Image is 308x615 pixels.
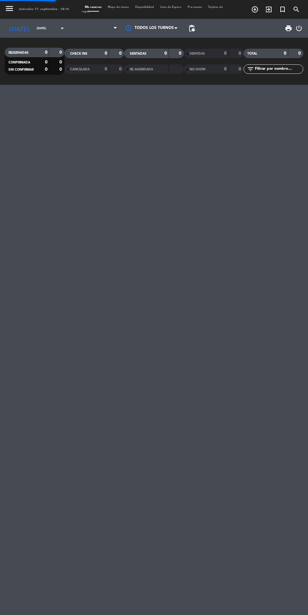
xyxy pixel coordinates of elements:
[70,68,90,71] span: CANCELADA
[295,24,303,32] i: power_settings_new
[179,51,183,56] strong: 0
[105,51,107,56] strong: 0
[239,67,242,71] strong: 0
[45,60,47,64] strong: 0
[8,61,30,64] span: CONFIRMADA
[59,60,63,64] strong: 0
[119,67,123,71] strong: 0
[58,24,66,32] i: arrow_drop_down
[164,51,167,56] strong: 0
[247,65,254,73] i: filter_list
[130,68,153,71] span: RE AGENDADA
[298,51,302,56] strong: 0
[82,6,105,8] span: Mis reservas
[157,6,184,8] span: Lista de Espera
[105,67,107,71] strong: 0
[190,52,205,55] span: SERVIDAS
[254,66,303,73] input: Filtrar por nombre...
[5,4,14,13] i: menu
[188,24,195,32] span: pending_actions
[70,52,87,55] span: CHECK INS
[251,6,259,13] i: add_circle_outline
[239,51,242,56] strong: 0
[105,6,132,8] span: Mapa de mesas
[247,52,257,55] span: TOTAL
[295,19,303,38] div: LOG OUT
[59,67,63,72] strong: 0
[45,67,47,72] strong: 0
[119,51,123,56] strong: 0
[224,67,227,71] strong: 0
[285,24,292,32] span: print
[5,4,14,15] button: menu
[190,68,206,71] span: NO SHOW
[130,52,146,55] span: SENTADAS
[265,6,272,13] i: exit_to_app
[45,50,47,55] strong: 0
[8,68,34,71] span: SIN CONFIRMAR
[284,51,286,56] strong: 0
[224,51,227,56] strong: 0
[8,51,29,54] span: RESERVADAS
[5,22,34,35] i: [DATE]
[279,6,286,13] i: turned_in_not
[184,6,205,8] span: Pre-acceso
[132,6,157,8] span: Disponibilidad
[19,7,69,12] div: miércoles 17. septiembre - 18:14
[293,6,300,13] i: search
[59,50,63,55] strong: 0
